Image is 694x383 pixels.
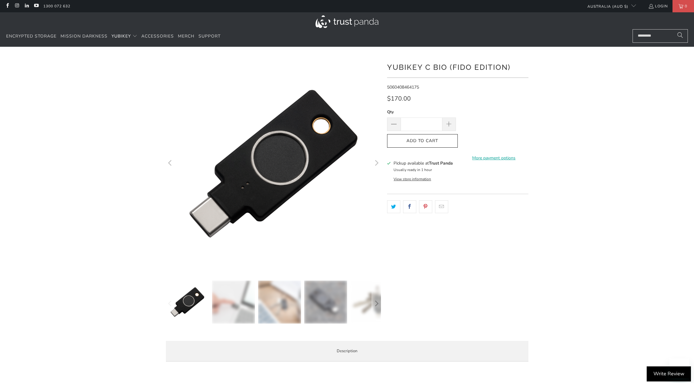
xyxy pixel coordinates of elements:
a: Trust Panda Australia on LinkedIn [24,4,29,9]
span: Add to Cart [394,138,451,144]
label: Qty [387,109,456,115]
a: Login [648,3,668,10]
a: 1300 072 632 [43,3,70,10]
img: YubiKey C Bio (FIDO Edition) - Trust Panda [304,281,347,324]
a: Trust Panda Australia on Instagram [14,4,19,9]
button: Previous [166,56,175,271]
summary: YubiKey [112,29,137,44]
span: Merch [178,33,194,39]
a: YubiKey C Bio (FIDO Edition) - Trust Panda [166,56,381,271]
input: Search... [633,29,688,43]
small: Usually ready in 1 hour [394,167,432,172]
img: Trust Panda Australia [316,15,378,28]
button: Search [672,29,688,43]
iframe: Button to launch messaging window [669,358,689,378]
span: 5060408464175 [387,84,419,90]
span: $170.00 [387,94,411,103]
a: Share this on Twitter [387,200,400,213]
h3: Pickup available at [394,160,453,166]
a: Accessories [141,29,174,44]
a: Share this on Facebook [403,200,416,213]
button: Previous [166,281,175,327]
img: YubiKey C Bio (FIDO Edition) - Trust Panda [258,281,301,324]
nav: Translation missing: en.navigation.header.main_nav [6,29,221,44]
button: Next [371,56,381,271]
label: Description [166,341,528,361]
button: Add to Cart [387,134,458,148]
a: Email this to a friend [435,200,448,213]
span: YubiKey [112,33,131,39]
a: Trust Panda Australia on Facebook [5,4,10,9]
span: Support [198,33,221,39]
span: Encrypted Storage [6,33,57,39]
div: Write Review [647,366,691,382]
button: View store information [394,177,431,182]
span: Accessories [141,33,174,39]
a: Merch [178,29,194,44]
span: Mission Darkness [61,33,108,39]
img: YubiKey C Bio (FIDO Edition) - Trust Panda [212,281,255,324]
a: More payment options [460,155,528,162]
img: YubiKey C Bio (FIDO Edition) - Trust Panda [350,281,393,324]
a: Mission Darkness [61,29,108,44]
h1: YubiKey C Bio (FIDO Edition) [387,61,528,73]
button: Next [371,281,381,327]
a: Trust Panda Australia on YouTube [33,4,39,9]
img: YubiKey C Bio (FIDO Edition) - Trust Panda [166,281,209,324]
a: Support [198,29,221,44]
a: Encrypted Storage [6,29,57,44]
b: Trust Panda [429,160,453,166]
a: Share this on Pinterest [419,200,432,213]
